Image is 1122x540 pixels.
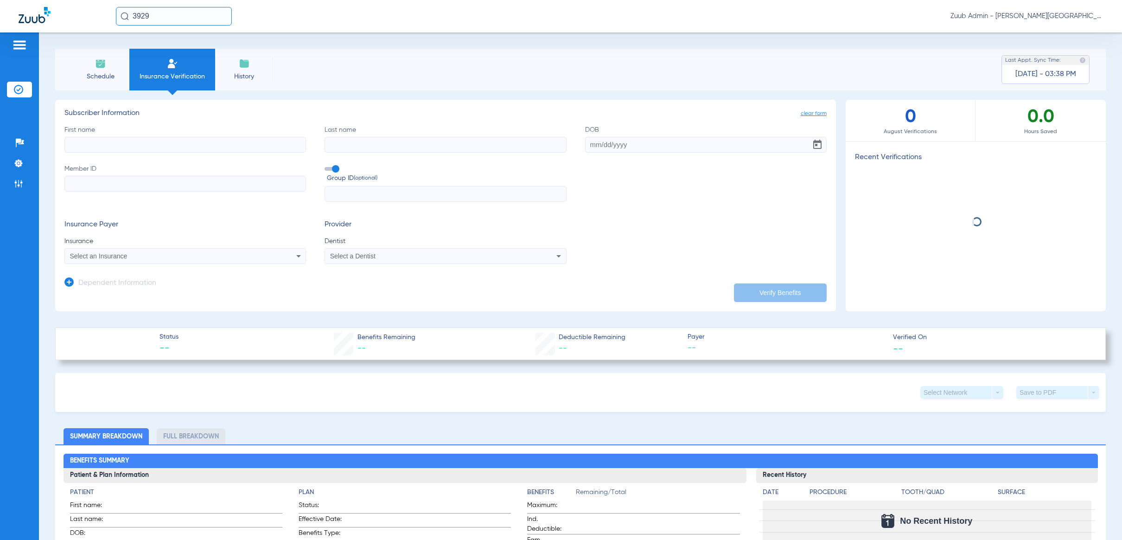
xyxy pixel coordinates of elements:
input: Search for patients [116,7,232,26]
span: Select a Dentist [330,252,376,260]
img: Zuub Logo [19,7,51,23]
img: last sync help info [1079,57,1086,64]
h4: Tooth/Quad [901,488,994,497]
h3: Patient & Plan Information [64,468,746,483]
app-breakdown-title: Benefits [527,488,576,501]
span: -- [357,344,366,353]
span: Status [159,332,178,342]
h3: Provider [325,220,566,230]
input: First name [64,137,306,153]
app-breakdown-title: Tooth/Quad [901,488,994,501]
span: -- [688,342,885,354]
span: Select an Insurance [70,252,127,260]
input: DOBOpen calendar [585,137,827,153]
h4: Date [763,488,802,497]
input: Member ID [64,176,306,192]
span: Insurance Verification [136,72,208,81]
img: Search Icon [121,12,129,20]
span: Hours Saved [975,127,1106,136]
h4: Plan [299,488,511,497]
span: Verified On [893,333,1090,342]
span: Last name: [70,514,115,527]
img: Schedule [95,58,106,69]
span: Deductible Remaining [559,333,625,342]
h4: Procedure [810,488,898,497]
label: Last name [325,125,566,153]
app-breakdown-title: Surface [998,488,1091,501]
span: clear form [801,109,827,118]
span: First name: [70,501,115,513]
span: -- [559,344,567,353]
small: (optional) [354,174,377,183]
h3: Dependent Information [78,279,156,288]
label: Member ID [64,164,306,202]
h3: Insurance Payer [64,220,306,230]
span: Benefits Remaining [357,333,415,342]
img: Manual Insurance Verification [167,58,178,69]
label: First name [64,125,306,153]
h4: Benefits [527,488,576,497]
span: Last Appt. Sync Time: [1005,56,1061,65]
li: Summary Breakdown [64,428,149,444]
label: DOB [585,125,827,153]
span: Zuub Admin - [PERSON_NAME][GEOGRAPHIC_DATA] [950,12,1103,21]
span: Status: [299,501,344,513]
span: History [222,72,266,81]
div: 0 [846,100,976,141]
h4: Surface [998,488,1091,497]
span: Schedule [78,72,122,81]
button: Verify Benefits [734,283,827,302]
span: Group ID [327,174,566,183]
img: Calendar [881,514,894,528]
span: August Verifications [846,127,975,136]
span: Ind. Deductible: [527,514,573,534]
h3: Recent Verifications [846,153,1106,162]
span: Payer [688,332,885,342]
img: History [239,58,250,69]
button: Open calendar [808,135,827,154]
span: Dentist [325,237,566,246]
span: -- [159,342,178,355]
img: hamburger-icon [12,39,27,51]
span: Maximum: [527,501,573,513]
h3: Subscriber Information [64,109,827,118]
div: 0.0 [975,100,1106,141]
span: Remaining/Total [576,488,739,501]
h3: Recent History [756,468,1098,483]
input: Last name [325,137,566,153]
span: Insurance [64,237,306,246]
span: -- [893,343,903,353]
app-breakdown-title: Date [763,488,802,501]
span: [DATE] - 03:38 PM [1015,70,1076,79]
li: Full Breakdown [157,428,225,444]
span: Effective Date: [299,514,344,527]
span: No Recent History [900,516,972,526]
h4: Patient [70,488,282,497]
app-breakdown-title: Procedure [810,488,898,501]
h2: Benefits Summary [64,454,1098,469]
